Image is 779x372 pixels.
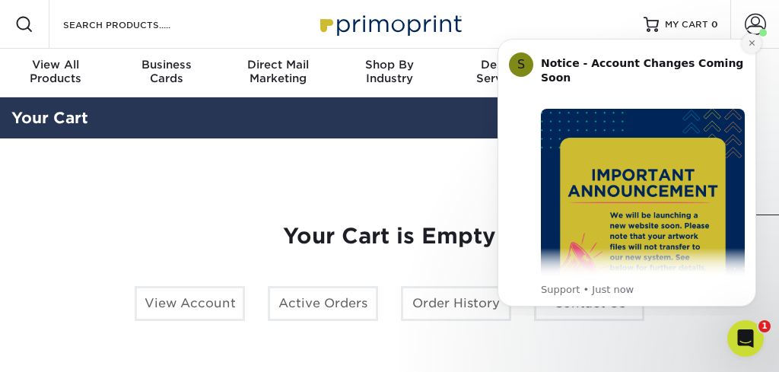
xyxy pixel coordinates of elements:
span: 0 [711,19,718,30]
div: Services [445,58,556,85]
iframe: Intercom notifications message [475,25,779,316]
a: DesignServices [445,49,556,97]
a: Order History [401,286,511,321]
img: Primoprint [313,8,466,40]
div: Industry [334,58,445,85]
a: BusinessCards [111,49,222,97]
iframe: Intercom live chat [727,320,764,357]
div: Marketing [223,58,334,85]
h1: Your Cart is Empty [24,224,755,250]
span: Business [111,58,222,72]
span: Direct Mail [223,58,334,72]
a: View Account [135,286,245,321]
span: Shop By [334,58,445,72]
a: Your Cart [11,109,88,127]
div: Cards [111,58,222,85]
span: MY CART [665,18,708,31]
input: SEARCH PRODUCTS..... [62,15,210,33]
span: 1 [758,320,771,332]
span: Design [445,58,556,72]
a: Direct MailMarketing [223,49,334,97]
a: Shop ByIndustry [334,49,445,97]
a: Active Orders [268,286,378,321]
